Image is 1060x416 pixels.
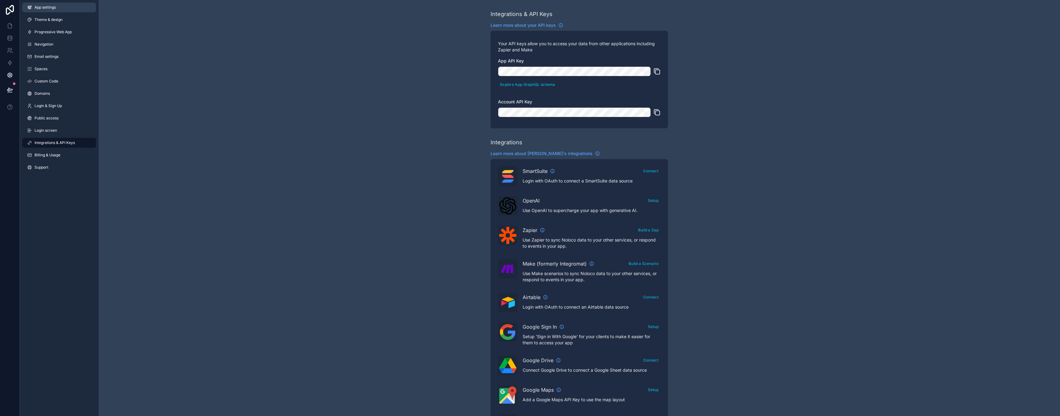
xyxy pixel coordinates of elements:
[35,54,59,59] span: Email settings
[523,367,661,373] p: Connect Google Drive to connect a Google Sheet data source
[22,76,96,86] a: Custom Code
[523,197,540,204] span: OpenAI
[491,138,522,147] div: Integrations
[641,166,661,175] button: Connect
[646,386,661,392] a: Setup
[646,197,661,203] a: Setup
[646,323,661,329] a: Setup
[641,167,661,174] a: Connect
[641,293,661,302] button: Connect
[22,52,96,62] a: Email settings
[636,226,661,234] button: Build a Zap
[22,89,96,98] a: Domains
[22,27,96,37] a: Progressive Web App
[35,103,62,108] span: Login & Sign Up
[646,322,661,331] button: Setup
[641,294,661,300] a: Connect
[523,386,554,394] span: Google Maps
[499,260,516,278] img: Make (formerly Integromat)
[491,22,556,28] span: Learn more about your API keys
[22,162,96,172] a: Support
[523,357,553,364] span: Google Drive
[35,5,56,10] span: App settings
[498,80,557,89] button: Explore App GraphQL schema
[523,294,540,301] span: Airtable
[626,259,661,268] button: Build a Scenario
[22,15,96,25] a: Theme & design
[641,357,661,363] a: Connect
[35,116,59,121] span: Public access
[523,260,587,267] span: Make (formerly Integromat)
[35,91,50,96] span: Domains
[646,196,661,205] button: Setup
[35,140,75,145] span: Integrations & API Keys
[523,178,661,184] p: Login with OAuth to connect a SmartSuite data source
[35,17,63,22] span: Theme & design
[35,128,57,133] span: Login screen
[498,81,557,87] a: Explore App GraphQL schema
[22,39,96,49] a: Navigation
[35,79,58,84] span: Custom Code
[499,227,516,244] img: Zapier
[523,270,661,283] p: Use Make scenarios to sync Noloco data to your other services, or respond to events in your app.
[498,99,532,104] span: Account API Key
[523,323,557,330] span: Google Sign In
[498,58,524,63] span: App API Key
[523,207,661,214] p: Use OpenAI to supercharge your app with generative AI.
[641,356,661,365] button: Connect
[523,397,661,403] p: Add a Google Maps API Key to use the map layout
[491,150,593,157] span: Learn more about [PERSON_NAME]'s integrations
[22,138,96,148] a: Integrations & API Keys
[499,386,516,404] img: Google Maps
[35,66,47,71] span: Spaces
[22,113,96,123] a: Public access
[491,22,563,28] a: Learn more about your API keys
[499,197,516,214] img: OpenAI
[22,150,96,160] a: Billing & Usage
[646,385,661,394] button: Setup
[491,150,600,157] a: Learn more about [PERSON_NAME]'s integrations
[22,2,96,12] a: App settings
[22,64,96,74] a: Spaces
[35,42,53,47] span: Navigation
[499,168,516,185] img: SmartSuite
[499,358,516,373] img: Google Drive
[35,165,48,170] span: Support
[35,153,60,158] span: Billing & Usage
[523,226,537,234] span: Zapier
[523,334,661,346] p: Setup 'Sign in With Google' for your clients to make it easier for them to access your app
[35,30,72,34] span: Progressive Web App
[22,126,96,135] a: Login screen
[491,10,552,18] div: Integrations & API Keys
[498,41,661,53] p: Your API keys allow you to access your data from other applications including Zapier and Make
[499,323,516,341] img: Google Sign In
[626,260,661,266] a: Build a Scenario
[22,101,96,111] a: Login & Sign Up
[523,237,661,249] p: Use Zapier to sync Noloco data to your other services, or respond to events in your app.
[636,226,661,233] a: Build a Zap
[523,304,661,310] p: Login with OAuth to connect an Airtable data source
[523,167,548,175] span: SmartSuite
[499,297,516,308] img: Airtable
